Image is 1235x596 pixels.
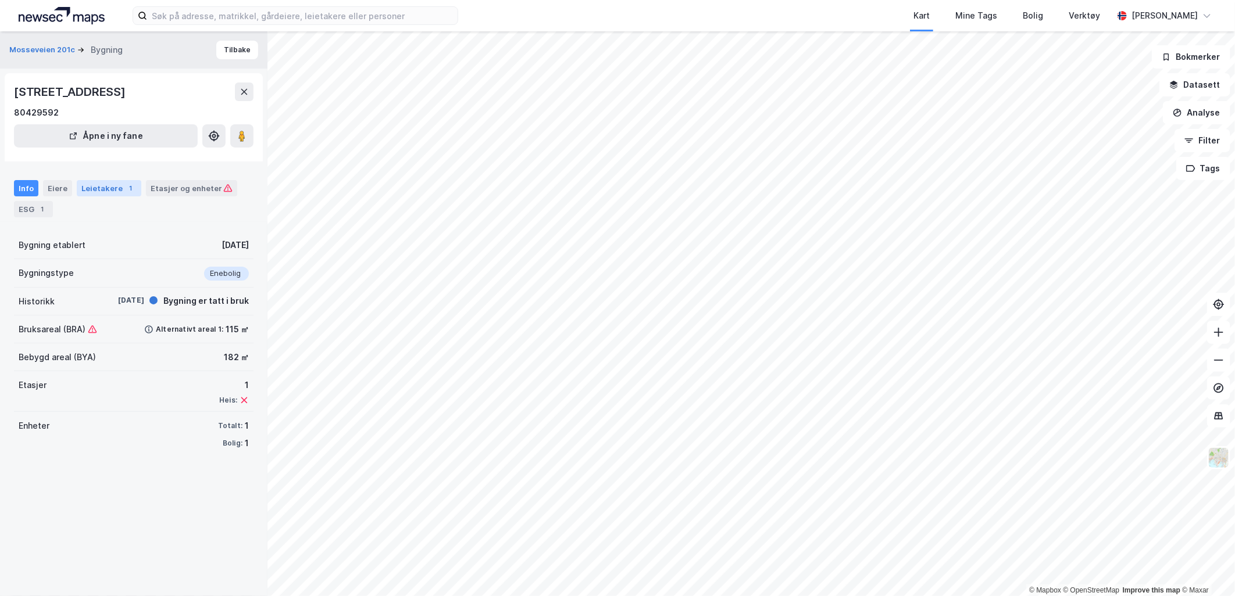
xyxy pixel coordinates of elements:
a: OpenStreetMap [1063,586,1120,594]
div: [DATE] [98,295,144,306]
div: Bygning er tatt i bruk [163,294,249,308]
div: Verktøy [1069,9,1100,23]
div: Mine Tags [955,9,997,23]
div: Alternativt areal 1: [156,325,223,334]
div: Eiere [43,180,72,196]
div: Leietakere [77,180,141,196]
button: Tilbake [216,41,258,59]
button: Tags [1176,157,1230,180]
div: Bebygd areal (BYA) [19,350,96,364]
div: Etasjer og enheter [151,183,233,193]
button: Analyse [1163,101,1230,124]
button: Bokmerker [1152,45,1230,69]
div: 80429592 [14,106,59,120]
div: Historikk [19,295,55,308]
button: Åpne i ny fane [14,124,198,148]
div: Etasjer [19,378,47,392]
div: Bolig: [223,439,242,448]
div: Info [14,180,38,196]
div: ESG [14,201,53,217]
div: Heis: [219,396,237,405]
div: [DATE] [222,238,249,252]
div: 182 ㎡ [224,350,249,364]
div: Bygning [91,43,123,57]
div: Bygning etablert [19,238,85,252]
a: Mapbox [1029,586,1061,594]
div: 1 [219,378,249,392]
img: Z [1208,447,1230,469]
div: Bruksareal (BRA) [19,322,97,336]
a: Improve this map [1123,586,1180,594]
div: 115 ㎡ [226,322,249,336]
iframe: Chat Widget [1177,540,1235,596]
div: [STREET_ADDRESS] [14,82,128,101]
div: Bolig [1023,9,1043,23]
button: Mosseveien 201c [9,44,77,56]
div: 1 [37,203,48,215]
div: [PERSON_NAME] [1132,9,1198,23]
div: Kart [913,9,930,23]
div: Bygningstype [19,266,74,280]
button: Filter [1175,129,1230,152]
div: 1 [245,419,249,433]
div: Enheter [19,419,49,433]
div: 1 [125,182,137,194]
button: Datasett [1159,73,1230,96]
div: 1 [245,436,249,450]
input: Søk på adresse, matrikkel, gårdeiere, leietakere eller personer [147,7,458,24]
div: Totalt: [218,421,242,430]
img: logo.a4113a55bc3d86da70a041830d287a7e.svg [19,7,105,24]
